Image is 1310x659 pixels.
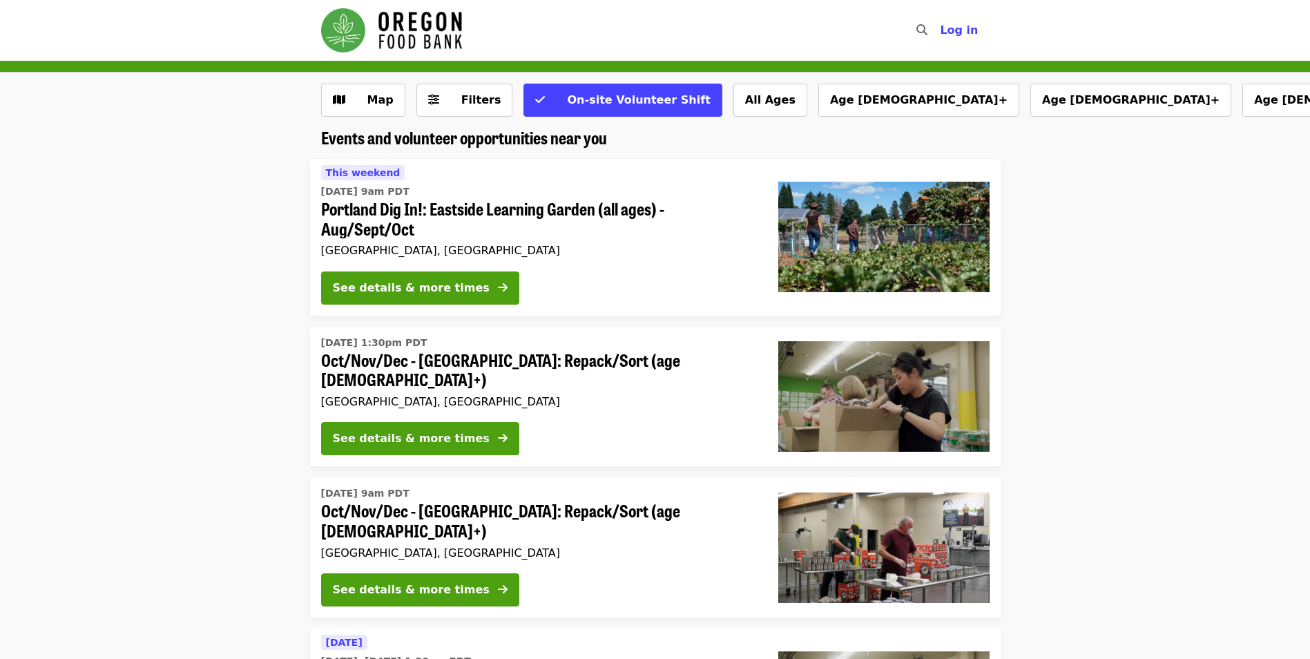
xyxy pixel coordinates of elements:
[916,23,927,37] i: search icon
[535,93,545,106] i: check icon
[778,341,990,452] img: Oct/Nov/Dec - Portland: Repack/Sort (age 8+) organized by Oregon Food Bank
[333,430,490,447] div: See details & more times
[321,501,756,541] span: Oct/Nov/Dec - [GEOGRAPHIC_DATA]: Repack/Sort (age [DEMOGRAPHIC_DATA]+)
[940,23,978,37] span: Log in
[778,493,990,603] img: Oct/Nov/Dec - Portland: Repack/Sort (age 16+) organized by Oregon Food Bank
[321,271,519,305] button: See details & more times
[333,93,345,106] i: map icon
[321,546,756,560] div: [GEOGRAPHIC_DATA], [GEOGRAPHIC_DATA]
[461,93,501,106] span: Filters
[321,336,427,350] time: [DATE] 1:30pm PDT
[567,93,710,106] span: On-site Volunteer Shift
[936,14,947,47] input: Search
[310,159,1001,316] a: See details for "Portland Dig In!: Eastside Learning Garden (all ages) - Aug/Sept/Oct"
[321,199,756,239] span: Portland Dig In!: Eastside Learning Garden (all ages) - Aug/Sept/Oct
[498,583,508,596] i: arrow-right icon
[310,327,1001,467] a: See details for "Oct/Nov/Dec - Portland: Repack/Sort (age 8+)"
[498,432,508,445] i: arrow-right icon
[321,84,405,117] button: Show map view
[321,573,519,607] button: See details & more times
[416,84,513,117] button: Filters (0 selected)
[333,582,490,598] div: See details & more times
[367,93,394,106] span: Map
[428,93,439,106] i: sliders-h icon
[321,395,756,408] div: [GEOGRAPHIC_DATA], [GEOGRAPHIC_DATA]
[321,422,519,455] button: See details & more times
[1030,84,1231,117] button: Age [DEMOGRAPHIC_DATA]+
[498,281,508,294] i: arrow-right icon
[321,486,410,501] time: [DATE] 9am PDT
[733,84,807,117] button: All Ages
[326,167,401,178] span: This weekend
[321,244,756,257] div: [GEOGRAPHIC_DATA], [GEOGRAPHIC_DATA]
[818,84,1019,117] button: Age [DEMOGRAPHIC_DATA]+
[321,8,462,52] img: Oregon Food Bank - Home
[321,350,756,390] span: Oct/Nov/Dec - [GEOGRAPHIC_DATA]: Repack/Sort (age [DEMOGRAPHIC_DATA]+)
[333,280,490,296] div: See details & more times
[929,17,989,44] button: Log in
[778,182,990,292] img: Portland Dig In!: Eastside Learning Garden (all ages) - Aug/Sept/Oct organized by Oregon Food Bank
[310,477,1001,618] a: See details for "Oct/Nov/Dec - Portland: Repack/Sort (age 16+)"
[321,184,410,199] time: [DATE] 9am PDT
[326,637,363,648] span: [DATE]
[321,125,607,149] span: Events and volunteer opportunities near you
[523,84,722,117] button: On-site Volunteer Shift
